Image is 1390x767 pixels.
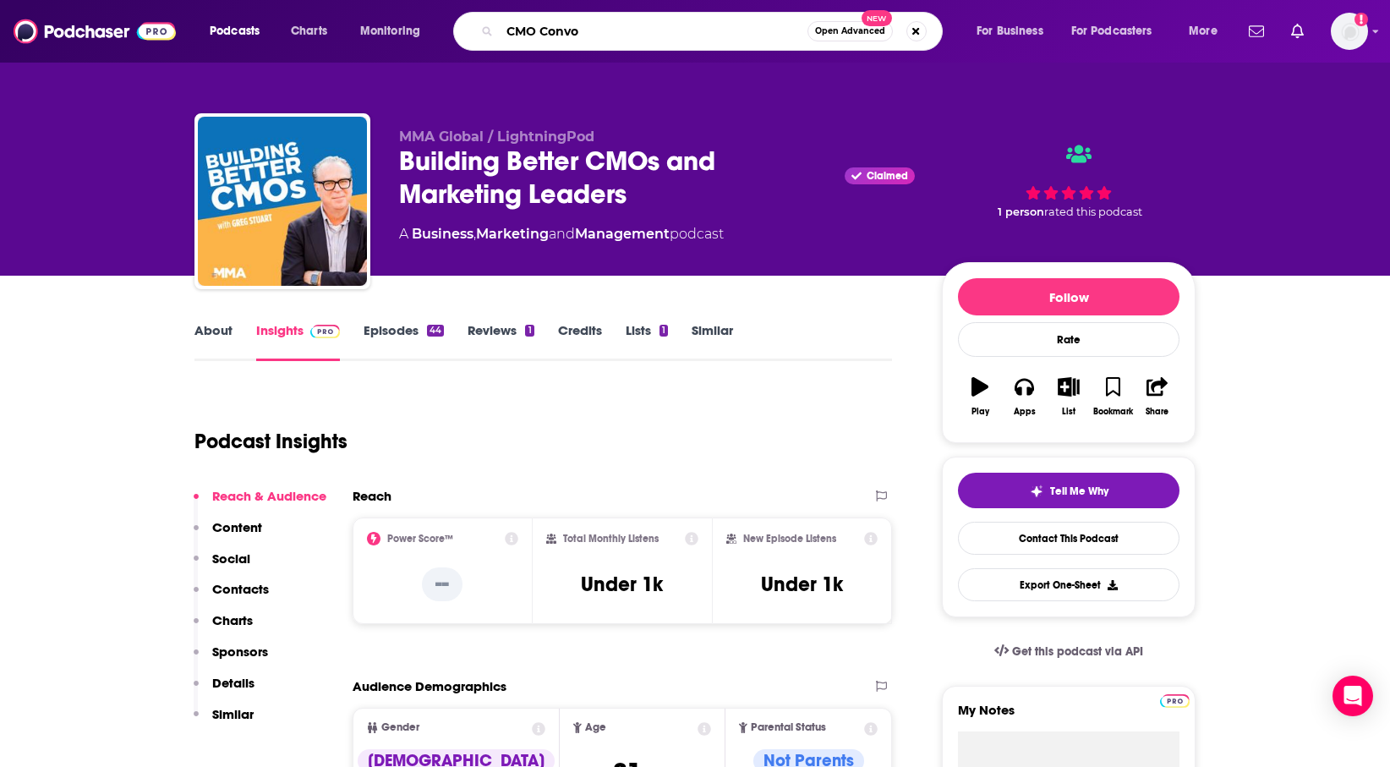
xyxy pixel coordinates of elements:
img: Podchaser Pro [1160,694,1190,708]
p: Reach & Audience [212,488,326,504]
div: 1 [659,325,668,337]
a: Show notifications dropdown [1284,17,1311,46]
svg: Add a profile image [1354,13,1368,26]
span: Get this podcast via API [1012,644,1143,659]
button: tell me why sparkleTell Me Why [958,473,1179,508]
div: 1 personrated this podcast [942,129,1196,233]
div: List [1062,407,1075,417]
button: open menu [348,18,442,45]
a: Reviews1 [468,322,534,361]
div: Play [971,407,989,417]
button: open menu [1177,18,1239,45]
button: Reach & Audience [194,488,326,519]
h3: Under 1k [761,572,843,597]
h2: Total Monthly Listens [563,533,659,545]
p: Sponsors [212,644,268,660]
a: Management [575,226,670,242]
a: Marketing [476,226,549,242]
button: Export One-Sheet [958,568,1179,601]
div: Bookmark [1093,407,1133,417]
button: Show profile menu [1331,13,1368,50]
div: Share [1146,407,1168,417]
button: Bookmark [1091,366,1135,427]
button: open menu [1060,18,1177,45]
button: Open AdvancedNew [807,21,893,41]
a: Credits [558,322,602,361]
img: Building Better CMOs and Marketing Leaders [198,117,367,286]
a: Pro website [1160,692,1190,708]
button: Contacts [194,581,269,612]
button: Share [1136,366,1179,427]
button: Play [958,366,1002,427]
span: For Podcasters [1071,19,1152,43]
span: Tell Me Why [1050,485,1108,498]
a: Show notifications dropdown [1242,17,1271,46]
h2: New Episode Listens [743,533,836,545]
h2: Power Score™ [387,533,453,545]
div: 1 [525,325,534,337]
span: and [549,226,575,242]
p: Similar [212,706,254,722]
span: Gender [381,722,419,733]
button: Charts [194,612,253,644]
p: Contacts [212,581,269,597]
div: Apps [1014,407,1036,417]
span: Age [585,722,606,733]
span: , [473,226,476,242]
a: Contact This Podcast [958,522,1179,555]
div: 44 [427,325,444,337]
a: Similar [692,322,733,361]
span: Monitoring [360,19,420,43]
a: Charts [280,18,337,45]
button: Social [194,551,250,582]
div: Search podcasts, credits, & more... [469,12,959,51]
input: Search podcasts, credits, & more... [500,18,807,45]
span: New [862,10,892,26]
span: Podcasts [210,19,260,43]
a: Episodes44 [364,322,444,361]
span: Charts [291,19,327,43]
h1: Podcast Insights [194,429,347,454]
span: Parental Status [751,722,826,733]
button: Apps [1002,366,1046,427]
a: Lists1 [626,322,668,361]
img: Podchaser Pro [310,325,340,338]
p: Details [212,675,254,691]
p: Content [212,519,262,535]
h3: Under 1k [581,572,663,597]
button: Content [194,519,262,551]
p: -- [422,567,462,601]
span: MMA Global / LightningPod [399,129,594,145]
img: Podchaser - Follow, Share and Rate Podcasts [14,15,176,47]
a: Business [412,226,473,242]
div: Rate [958,322,1179,357]
button: open menu [198,18,282,45]
div: Open Intercom Messenger [1333,676,1373,716]
div: A podcast [399,224,724,244]
a: About [194,322,233,361]
button: Details [194,675,254,706]
p: Charts [212,612,253,628]
button: Similar [194,706,254,737]
p: Social [212,551,250,567]
button: Follow [958,278,1179,315]
img: User Profile [1331,13,1368,50]
label: My Notes [958,702,1179,731]
span: Open Advanced [815,27,885,36]
button: Sponsors [194,644,268,675]
button: List [1047,366,1091,427]
img: tell me why sparkle [1030,485,1043,498]
a: Get this podcast via API [981,631,1157,672]
span: 1 person [998,205,1044,218]
span: Claimed [867,172,908,180]
button: open menu [965,18,1064,45]
a: InsightsPodchaser Pro [256,322,340,361]
span: rated this podcast [1044,205,1142,218]
span: Logged in as patiencebaldacci [1331,13,1368,50]
h2: Audience Demographics [353,678,506,694]
span: For Business [977,19,1043,43]
h2: Reach [353,488,391,504]
span: More [1189,19,1218,43]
